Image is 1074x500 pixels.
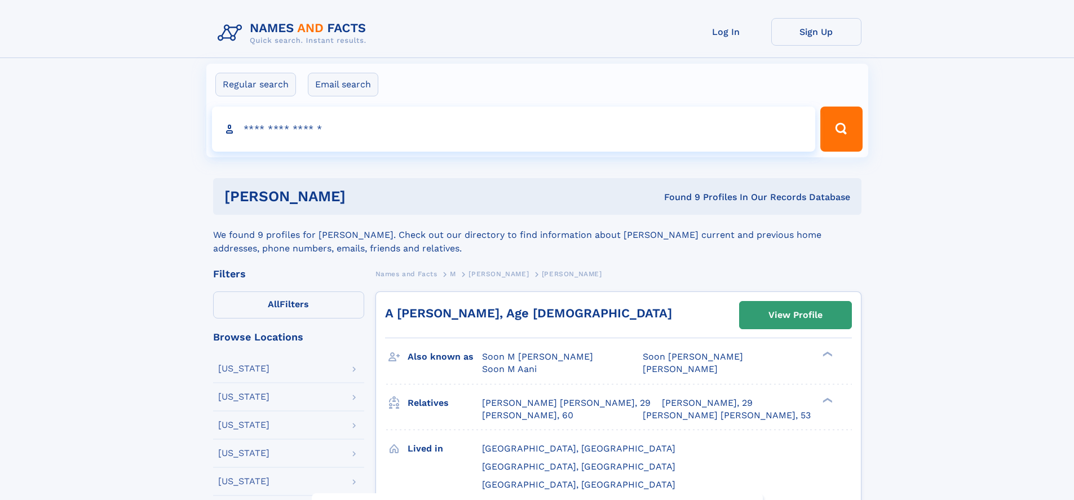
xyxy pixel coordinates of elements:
span: Soon M Aani [482,364,537,374]
span: [GEOGRAPHIC_DATA], [GEOGRAPHIC_DATA] [482,443,675,454]
a: [PERSON_NAME] [469,267,529,281]
a: Log In [681,18,771,46]
a: Sign Up [771,18,861,46]
h1: [PERSON_NAME] [224,189,505,203]
span: [PERSON_NAME] [542,270,602,278]
label: Filters [213,291,364,318]
div: [US_STATE] [218,449,269,458]
div: View Profile [768,302,823,328]
div: [US_STATE] [218,421,269,430]
span: [PERSON_NAME] [469,270,529,278]
a: Names and Facts [375,267,437,281]
span: [PERSON_NAME] [643,364,718,374]
a: [PERSON_NAME], 29 [662,397,753,409]
div: [US_STATE] [218,477,269,486]
div: ❯ [820,351,833,358]
input: search input [212,107,816,152]
h3: Also known as [408,347,482,366]
h3: Lived in [408,439,482,458]
a: [PERSON_NAME] [PERSON_NAME], 29 [482,397,651,409]
a: A [PERSON_NAME], Age [DEMOGRAPHIC_DATA] [385,306,672,320]
button: Search Button [820,107,862,152]
a: M [450,267,456,281]
h3: Relatives [408,393,482,413]
div: [US_STATE] [218,392,269,401]
span: Soon [PERSON_NAME] [643,351,743,362]
a: [PERSON_NAME] [PERSON_NAME], 53 [643,409,811,422]
span: All [268,299,280,309]
div: ❯ [820,396,833,404]
img: Logo Names and Facts [213,18,375,48]
div: [US_STATE] [218,364,269,373]
div: Filters [213,269,364,279]
div: Browse Locations [213,332,364,342]
span: [GEOGRAPHIC_DATA], [GEOGRAPHIC_DATA] [482,461,675,472]
span: [GEOGRAPHIC_DATA], [GEOGRAPHIC_DATA] [482,479,675,490]
label: Email search [308,73,378,96]
a: View Profile [740,302,851,329]
div: We found 9 profiles for [PERSON_NAME]. Check out our directory to find information about [PERSON_... [213,215,861,255]
span: M [450,270,456,278]
span: Soon M [PERSON_NAME] [482,351,593,362]
label: Regular search [215,73,296,96]
div: Found 9 Profiles In Our Records Database [505,191,850,203]
a: [PERSON_NAME], 60 [482,409,573,422]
